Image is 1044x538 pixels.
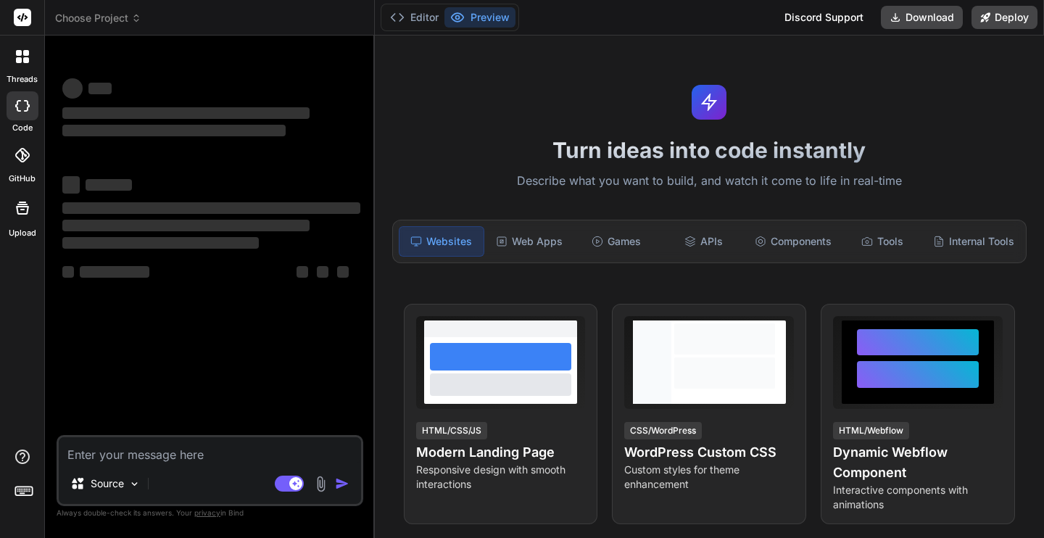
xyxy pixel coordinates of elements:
div: Websites [399,226,484,257]
p: Describe what you want to build, and watch it come to life in real-time [384,172,1035,191]
span: ‌ [297,266,308,278]
span: ‌ [86,179,132,191]
button: Preview [444,7,515,28]
div: Games [574,226,658,257]
label: GitHub [9,173,36,185]
div: Internal Tools [927,226,1020,257]
div: Discord Support [776,6,872,29]
span: privacy [194,508,220,517]
div: Web Apps [487,226,571,257]
img: attachment [312,476,329,492]
button: Deploy [971,6,1037,29]
p: Interactive components with animations [833,483,1003,512]
img: Pick Models [128,478,141,490]
h4: WordPress Custom CSS [624,442,794,463]
span: ‌ [62,202,360,214]
button: Download [881,6,963,29]
div: HTML/Webflow [833,422,909,439]
h1: Turn ideas into code instantly [384,137,1035,163]
div: CSS/WordPress [624,422,702,439]
div: Components [749,226,837,257]
button: Editor [384,7,444,28]
span: ‌ [62,176,80,194]
span: ‌ [317,266,328,278]
p: Custom styles for theme enhancement [624,463,794,492]
span: ‌ [88,83,112,94]
label: code [12,122,33,134]
span: ‌ [62,237,259,249]
img: icon [335,476,349,491]
div: HTML/CSS/JS [416,422,487,439]
span: ‌ [80,266,149,278]
span: ‌ [62,266,74,278]
span: ‌ [62,78,83,99]
p: Responsive design with smooth interactions [416,463,586,492]
div: Tools [840,226,924,257]
p: Always double-check its answers. Your in Bind [57,506,363,520]
span: ‌ [62,107,310,119]
label: Upload [9,227,36,239]
h4: Modern Landing Page [416,442,586,463]
span: ‌ [62,125,286,136]
span: ‌ [337,266,349,278]
p: Source [91,476,124,491]
div: APIs [661,226,745,257]
h4: Dynamic Webflow Component [833,442,1003,483]
span: Choose Project [55,11,141,25]
label: threads [7,73,38,86]
span: ‌ [62,220,310,231]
